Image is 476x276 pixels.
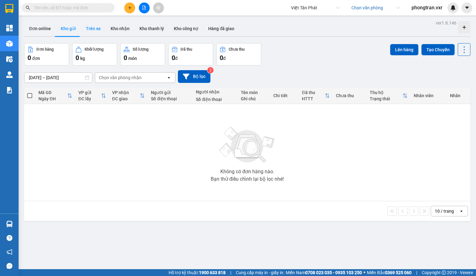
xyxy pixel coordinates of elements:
[364,271,365,274] span: ⚪️
[442,270,446,275] span: copyright
[26,6,30,10] span: search
[120,43,165,66] button: Số lượng0món
[220,169,274,174] div: Không có đơn hàng nào.
[128,6,132,10] span: plus
[76,54,79,61] span: 0
[175,56,178,61] span: đ
[458,21,470,34] div: Tạo kho hàng mới
[216,123,278,167] img: svg+xml;base64,PHN2ZyBjbGFzcz0ibGlzdC1wbHVnX19zdmciIHhtbG5zPSJodHRwOi8vd3d3LnczLm9yZy8yMDAwL3N2Zy...
[407,4,447,11] span: phongtran.vxr
[124,2,135,13] button: plus
[414,93,444,98] div: Nhân viên
[7,235,12,241] span: question-circle
[6,40,13,47] img: warehouse-icon
[6,221,13,227] img: warehouse-icon
[450,5,456,11] img: icon-new-feature
[370,90,403,95] div: Thu hộ
[7,263,12,269] span: message
[85,47,104,52] div: Khối lượng
[6,71,13,78] img: warehouse-icon
[142,6,146,10] span: file-add
[181,47,192,52] div: Đã thu
[241,96,267,101] div: Ghi chú
[38,96,67,101] div: Ngày ĐH
[78,90,101,95] div: VP gửi
[112,90,140,95] div: VP nhận
[153,2,164,13] button: aim
[291,3,339,12] span: Việt Tân Phát
[196,97,235,102] div: Số điện thoại
[172,54,175,61] span: 0
[133,47,148,52] div: Số lượng
[450,93,467,98] div: Nhãn
[5,4,13,13] img: logo-vxr
[81,21,106,36] button: Trên xe
[211,177,284,182] div: Bạn thử điều chỉnh lại bộ lọc nhé!
[216,43,261,66] button: Chưa thu0đ
[28,54,31,61] span: 0
[56,21,81,36] button: Kho gửi
[24,21,56,36] button: Đơn online
[336,93,364,98] div: Chưa thu
[273,93,296,98] div: Chi tiết
[35,88,75,104] th: Toggle SortBy
[38,90,67,95] div: Mã GD
[229,47,245,52] div: Chưa thu
[78,96,101,101] div: ĐC lấy
[99,75,142,81] div: Chọn văn phòng nhận
[156,6,161,10] span: aim
[178,70,210,83] button: Bộ lọc
[128,56,137,61] span: món
[169,269,226,276] span: Hỗ trợ kỹ thuật:
[109,88,148,104] th: Toggle SortBy
[112,96,140,101] div: ĐC giao
[286,269,362,276] span: Miền Nam
[169,21,203,36] button: Kho công nợ
[6,25,13,31] img: dashboard-icon
[464,5,470,11] span: caret-down
[24,43,69,66] button: Đơn hàng0đơn
[106,21,134,36] button: Kho nhận
[207,67,214,73] sup: 2
[75,88,109,104] th: Toggle SortBy
[203,21,239,36] button: Hàng đã giao
[299,88,333,104] th: Toggle SortBy
[367,269,412,276] span: Miền Bắc
[199,270,226,275] strong: 1900 633 818
[302,96,324,101] div: HTTT
[236,269,284,276] span: Cung cấp máy in - giấy in:
[139,2,150,13] button: file-add
[134,21,169,36] button: Kho thanh lý
[151,90,190,95] div: Người gửi
[220,54,223,61] span: 0
[385,270,412,275] strong: 0369 525 060
[80,56,85,61] span: kg
[459,209,464,214] svg: open
[367,88,411,104] th: Toggle SortBy
[241,90,267,95] div: Tên món
[436,20,456,26] div: ver 1.8.146
[196,89,235,94] div: Người nhận
[421,44,455,55] button: Tạo Chuyến
[390,44,418,55] button: Lên hàng
[34,4,107,11] input: Tìm tên, số ĐT hoặc mã đơn
[6,56,13,62] img: warehouse-icon
[435,208,454,214] div: 10 / trang
[461,2,472,13] button: caret-down
[305,270,362,275] strong: 0708 023 035 - 0935 103 250
[37,47,54,52] div: Đơn hàng
[72,43,117,66] button: Khối lượng0kg
[7,249,12,255] span: notification
[230,269,231,276] span: |
[168,43,213,66] button: Đã thu0đ
[223,56,226,61] span: đ
[302,90,324,95] div: Đã thu
[416,269,417,276] span: |
[32,56,40,61] span: đơn
[370,96,403,101] div: Trạng thái
[151,96,190,101] div: Số điện thoại
[24,73,92,83] input: Select a date range.
[6,87,13,93] img: solution-icon
[166,75,171,80] svg: open
[124,54,127,61] span: 0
